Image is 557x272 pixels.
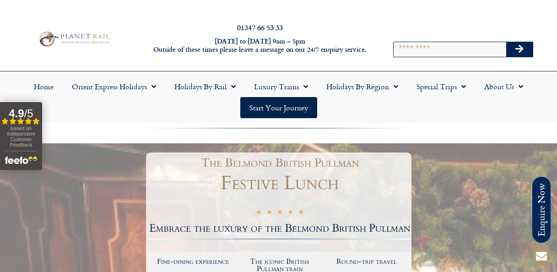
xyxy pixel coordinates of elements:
[36,30,112,48] img: Planet Rail Train Holidays Logo
[153,157,407,169] h1: The Belmond British Pullman
[237,22,283,33] a: 01347 66 53 33
[25,76,63,97] a: Home
[298,209,304,218] i: ★
[256,209,262,218] i: ★
[63,76,165,97] a: Orient Express Holidays
[407,76,475,97] a: Special Trips
[148,174,411,193] h1: Festive Lunch
[148,223,411,234] h2: Embrace the luxury of the Belmond British Pullman
[266,209,272,218] i: ★
[506,42,533,57] button: Search
[165,76,245,97] a: Holidays by Rail
[328,258,406,265] h2: Round-trip travel
[245,76,317,97] a: Luxury Trains
[317,76,407,97] a: Holidays by Region
[154,258,232,265] h2: Fine-dining experience
[287,209,293,218] i: ★
[277,209,283,218] i: ★
[151,37,369,54] h6: [DATE] to [DATE] 9am – 5pm Outside of these times please leave a message on our 24/7 enquiry serv...
[256,208,304,218] div: 5/5
[240,97,317,118] a: Start your Journey
[5,76,552,118] nav: Menu
[475,76,532,97] a: About Us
